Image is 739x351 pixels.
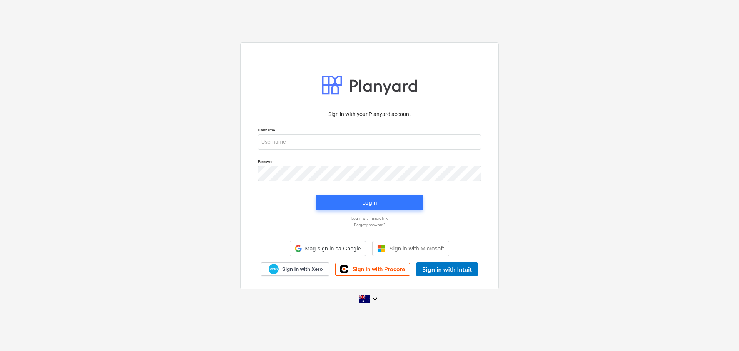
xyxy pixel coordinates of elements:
[258,159,481,166] p: Password
[353,266,405,273] span: Sign in with Procore
[254,222,485,227] a: Forgot password?
[370,294,380,304] i: keyboard_arrow_down
[258,134,481,150] input: Username
[269,264,279,274] img: Xero logo
[362,198,377,208] div: Login
[258,110,481,118] p: Sign in with your Planyard account
[258,128,481,134] p: Username
[390,245,444,252] span: Sign in with Microsoft
[377,245,385,252] img: Microsoft logo
[335,263,410,276] a: Sign in with Procore
[254,216,485,221] a: Log in with magic link
[290,241,366,256] div: Mag-sign in sa Google
[282,266,323,273] span: Sign in with Xero
[261,262,329,276] a: Sign in with Xero
[305,245,361,252] span: Mag-sign in sa Google
[316,195,423,210] button: Login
